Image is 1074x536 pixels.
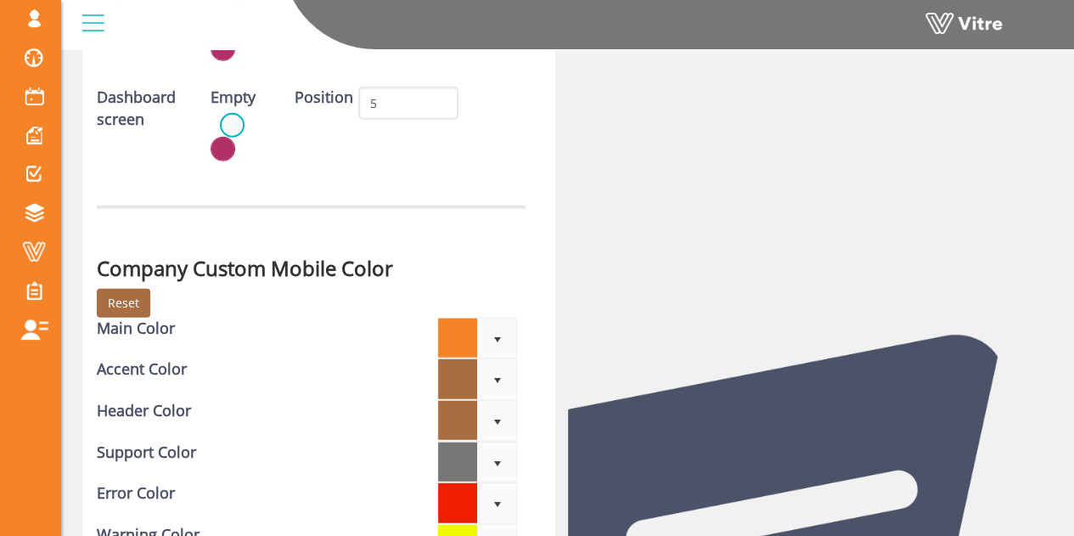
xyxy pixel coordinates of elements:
label: Accent Color [97,358,187,381]
label: Dashboard screen [97,87,185,130]
label: Position [295,87,332,109]
label: Empty [211,87,256,109]
span: select [477,401,516,441]
span: select [477,443,516,482]
h3: Company Custom Mobile Color [97,257,526,279]
label: Main Color [97,318,175,340]
span: Current selected color is #a86e42 [437,358,518,400]
label: Support Color [97,442,196,464]
span: select [477,359,516,399]
input: Reset [97,289,150,318]
span: Current selected color is #f58327 [437,318,518,359]
label: Header Color [97,400,191,422]
span: Current selected color is #a86e42 [437,400,518,442]
span: select [477,319,516,358]
span: Current selected color is #777777 [437,442,518,483]
span: select [477,483,516,523]
label: Error Color [97,482,175,505]
span: Current selected color is #f01f04 [437,482,518,524]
